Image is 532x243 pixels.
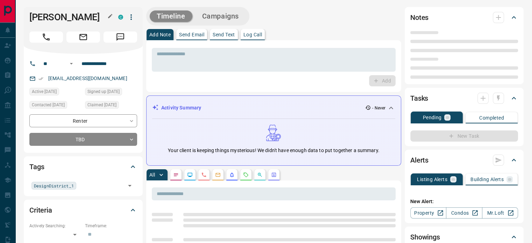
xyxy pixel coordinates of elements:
[470,177,504,182] p: Building Alerts
[372,105,385,111] p: - Never
[32,88,57,95] span: Active [DATE]
[29,202,137,219] div: Criteria
[125,181,135,191] button: Open
[482,207,518,219] a: Mr.Loft
[118,15,123,20] div: condos.ca
[85,88,137,98] div: Sun Oct 24 2021
[66,31,100,43] span: Email
[32,101,65,108] span: Contacted [DATE]
[85,223,137,229] p: Timeframe:
[213,32,235,37] p: Send Text
[104,31,137,43] span: Message
[229,172,235,178] svg: Listing Alerts
[410,231,440,243] h2: Showings
[410,155,428,166] h2: Alerts
[161,104,201,112] p: Activity Summary
[67,59,76,68] button: Open
[29,31,63,43] span: Call
[168,147,379,154] p: Your client is keeping things mysterious! We didn't have enough data to put together a summary.
[410,198,518,205] p: New Alert:
[201,172,207,178] svg: Calls
[195,10,246,22] button: Campaigns
[179,32,204,37] p: Send Email
[446,207,482,219] a: Condos
[149,32,171,37] p: Add Note
[271,172,277,178] svg: Agent Actions
[29,133,137,146] div: TBD
[152,101,395,114] div: Activity Summary- Never
[87,88,120,95] span: Signed up [DATE]
[29,88,81,98] div: Sun Dec 26 2021
[87,101,116,108] span: Claimed [DATE]
[85,101,137,111] div: Sun Oct 24 2021
[410,152,518,169] div: Alerts
[187,172,193,178] svg: Lead Browsing Activity
[243,172,249,178] svg: Requests
[29,101,81,111] div: Wed Dec 22 2021
[410,207,446,219] a: Property
[173,172,179,178] svg: Notes
[29,114,137,127] div: Renter
[29,205,52,216] h2: Criteria
[257,172,263,178] svg: Opportunities
[410,93,428,104] h2: Tasks
[38,76,43,81] svg: Email Verified
[243,32,262,37] p: Log Call
[150,10,192,22] button: Timeline
[417,177,447,182] p: Listing Alerts
[48,76,127,81] a: [EMAIL_ADDRESS][DOMAIN_NAME]
[29,158,137,175] div: Tags
[479,115,504,120] p: Completed
[215,172,221,178] svg: Emails
[34,182,74,189] span: DesignDistrict_1
[410,9,518,26] div: Notes
[410,90,518,107] div: Tasks
[29,161,44,172] h2: Tags
[149,172,155,177] p: All
[410,12,428,23] h2: Notes
[29,223,81,229] p: Actively Searching:
[423,115,442,120] p: Pending
[29,12,108,23] h1: [PERSON_NAME]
